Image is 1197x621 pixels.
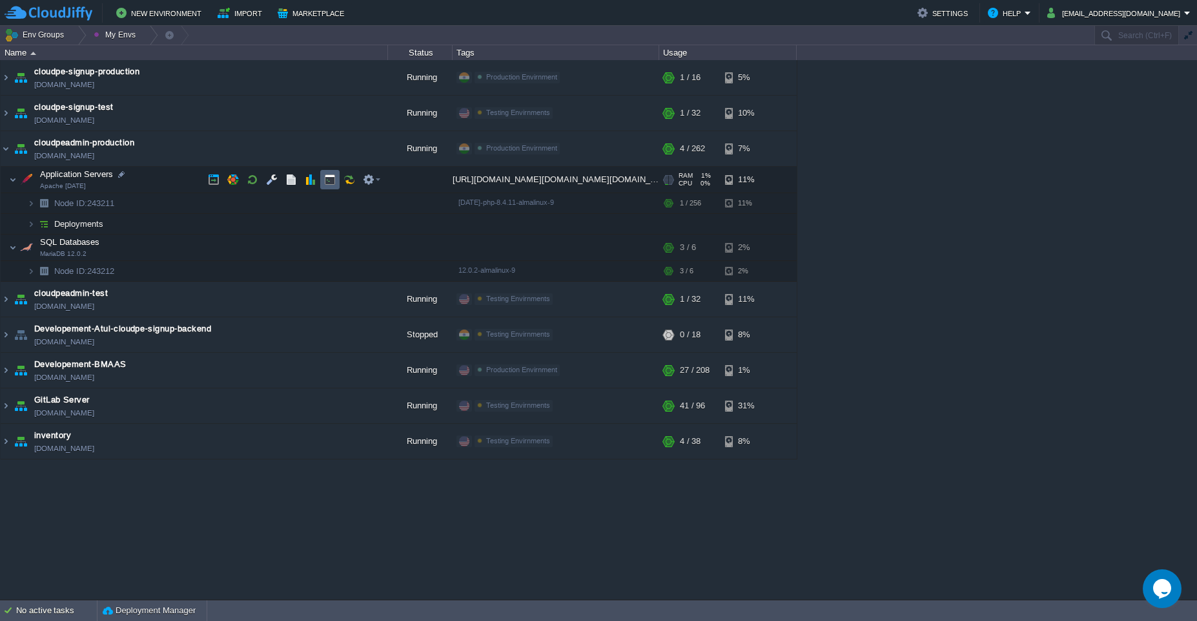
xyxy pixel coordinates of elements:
[39,169,115,180] span: Application Servers
[388,131,453,166] div: Running
[34,101,114,114] a: cloudpe-signup-test
[12,96,30,131] img: AMDAwAAAACH5BAEAAAAALAAAAAABAAEAAAICRAEAOw==
[725,261,767,281] div: 2%
[680,317,701,352] div: 0 / 18
[53,266,116,277] span: 243212
[388,317,453,352] div: Stopped
[34,371,94,384] a: [DOMAIN_NAME]
[27,214,35,234] img: AMDAwAAAACH5BAEAAAAALAAAAAABAAEAAAICRAEAOw==
[725,388,767,423] div: 31%
[34,287,108,300] span: cloudpeadmin-test
[53,266,116,277] a: Node ID:243212
[39,169,115,179] a: Application ServersApache [DATE]
[680,131,705,166] div: 4 / 262
[388,424,453,459] div: Running
[1,60,11,95] img: AMDAwAAAACH5BAEAAAAALAAAAAABAAEAAAICRAEAOw==
[34,65,139,78] a: cloudpe-signup-production
[53,198,116,209] span: 243211
[34,358,127,371] a: Developement-BMAAS
[1,317,11,352] img: AMDAwAAAACH5BAEAAAAALAAAAAABAAEAAAICRAEAOw==
[116,5,205,21] button: New Environment
[27,261,35,281] img: AMDAwAAAACH5BAEAAAAALAAAAAABAAEAAAICRAEAOw==
[34,114,94,127] a: [DOMAIN_NAME]
[388,96,453,131] div: Running
[12,60,30,95] img: AMDAwAAAACH5BAEAAAAALAAAAAABAAEAAAICRAEAOw==
[917,5,972,21] button: Settings
[1,282,11,317] img: AMDAwAAAACH5BAEAAAAALAAAAAABAAEAAAICRAEAOw==
[54,198,87,208] span: Node ID:
[278,5,348,21] button: Marketplace
[1,45,387,60] div: Name
[725,167,767,193] div: 11%
[680,193,701,213] div: 1 / 256
[1,388,11,423] img: AMDAwAAAACH5BAEAAAAALAAAAAABAAEAAAICRAEAOw==
[486,295,550,302] span: Testing Envirnments
[486,330,550,338] span: Testing Envirnments
[34,149,94,162] a: [DOMAIN_NAME]
[680,353,710,388] div: 27 / 208
[1047,5,1184,21] button: [EMAIL_ADDRESS][DOMAIN_NAME]
[388,60,453,95] div: Running
[218,5,266,21] button: Import
[35,261,53,281] img: AMDAwAAAACH5BAEAAAAALAAAAAABAAEAAAICRAEAOw==
[725,424,767,459] div: 8%
[1,96,11,131] img: AMDAwAAAACH5BAEAAAAALAAAAAABAAEAAAICRAEAOw==
[34,429,71,442] span: inventory
[453,167,659,193] div: [URL][DOMAIN_NAME][DOMAIN_NAME][DOMAIN_NAME]
[12,424,30,459] img: AMDAwAAAACH5BAEAAAAALAAAAAABAAEAAAICRAEAOw==
[486,73,557,81] span: Production Envirnment
[9,167,17,193] img: AMDAwAAAACH5BAEAAAAALAAAAAABAAEAAAICRAEAOw==
[12,317,30,352] img: AMDAwAAAACH5BAEAAAAALAAAAAABAAEAAAICRAEAOw==
[12,131,30,166] img: AMDAwAAAACH5BAEAAAAALAAAAAABAAEAAAICRAEAOw==
[39,237,101,247] span: SQL Databases
[486,144,557,152] span: Production Envirnment
[1,353,11,388] img: AMDAwAAAACH5BAEAAAAALAAAAAABAAEAAAICRAEAOw==
[16,600,97,621] div: No active tasks
[40,182,86,190] span: Apache [DATE]
[17,167,36,193] img: AMDAwAAAACH5BAEAAAAALAAAAAABAAEAAAICRAEAOw==
[53,218,105,229] a: Deployments
[12,353,30,388] img: AMDAwAAAACH5BAEAAAAALAAAAAABAAEAAAICRAEAOw==
[988,5,1025,21] button: Help
[725,60,767,95] div: 5%
[453,45,659,60] div: Tags
[725,353,767,388] div: 1%
[5,26,68,44] button: Env Groups
[725,131,767,166] div: 7%
[680,235,696,260] div: 3 / 6
[30,52,36,55] img: AMDAwAAAACH5BAEAAAAALAAAAAABAAEAAAICRAEAOw==
[94,26,139,44] button: My Envs
[725,193,767,213] div: 11%
[388,353,453,388] div: Running
[725,96,767,131] div: 10%
[388,282,453,317] div: Running
[27,193,35,213] img: AMDAwAAAACH5BAEAAAAALAAAAAABAAEAAAICRAEAOw==
[680,388,705,423] div: 41 / 96
[34,394,90,406] a: GitLab Server
[39,237,101,247] a: SQL DatabasesMariaDB 12.0.2
[34,335,94,348] a: [DOMAIN_NAME]
[486,366,557,374] span: Production Envirnment
[486,109,550,116] span: Testing Envirnments
[680,282,701,317] div: 1 / 32
[53,198,116,209] a: Node ID:243211
[680,96,701,131] div: 1 / 32
[680,261,693,281] div: 3 / 6
[54,266,87,276] span: Node ID:
[698,172,711,180] span: 1%
[34,406,94,419] a: [DOMAIN_NAME]
[34,78,94,91] a: [DOMAIN_NAME]
[1,424,11,459] img: AMDAwAAAACH5BAEAAAAALAAAAAABAAEAAAICRAEAOw==
[34,136,134,149] a: cloudpeadmin-production
[5,5,92,21] img: CloudJiffy
[9,235,17,260] img: AMDAwAAAACH5BAEAAAAALAAAAAABAAEAAAICRAEAOw==
[40,250,87,258] span: MariaDB 12.0.2
[389,45,452,60] div: Status
[34,322,211,335] a: Developement-Atul-cloudpe-signup-backend
[35,193,53,213] img: AMDAwAAAACH5BAEAAAAALAAAAAABAAEAAAICRAEAOw==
